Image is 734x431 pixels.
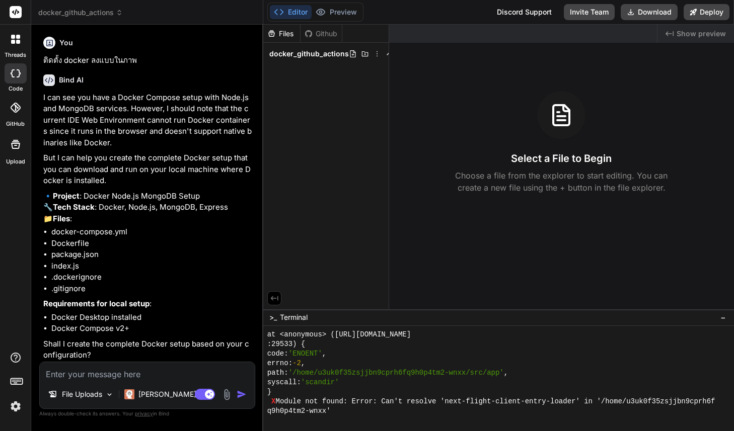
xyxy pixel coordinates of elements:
li: Docker Desktop installed [51,312,253,323]
strong: Files [53,214,70,223]
button: Download [621,4,678,20]
span: syscall: [267,378,301,387]
span: 'scandir' [301,378,339,387]
img: attachment [221,389,233,400]
p: Always double-check its answers. Your in Bind [39,409,255,418]
p: ติดตั้ง docker ลงแบบในภาพ [43,55,253,66]
li: index.js [51,261,253,272]
button: Invite Team [564,4,615,20]
label: Upload [6,157,25,166]
span: docker_github_actions [38,8,123,18]
h6: You [59,38,73,48]
span: X [271,397,275,406]
img: Claude 4 Sonnet [124,389,134,399]
div: Github [301,29,342,39]
button: Preview [312,5,361,19]
span: q9h0p4tm2-wnxx' [267,406,331,416]
span: >_ [269,312,277,322]
p: 🔹 : Docker Node.js MongoDB Setup 🔧 : Docker, Node.js, MongoDB, Express 📁 : [43,191,253,225]
li: .dockerignore [51,272,253,283]
span: − [720,312,726,322]
p: : [43,298,253,310]
strong: Tech Stack [53,202,95,212]
label: code [9,84,23,93]
button: − [718,309,728,325]
span: , [504,368,508,378]
li: package.json [51,249,253,261]
span: docker_github_actions [269,49,349,59]
span: Module not found: Error: Can't resolve 'next-flight-client-entry-loader' in '/home/u3uk0f35zsjjbn... [275,397,715,406]
p: Choose a file from the explorer to start editing. You can create a new file using the + button in... [449,169,674,194]
img: settings [7,398,24,415]
label: threads [5,51,26,59]
div: Files [263,29,300,39]
span: 'ENOENT' [288,349,322,359]
span: , [301,359,305,368]
span: Show preview [677,29,726,39]
strong: Requirements for local setup [43,299,150,308]
button: Editor [270,5,312,19]
p: [PERSON_NAME] 4 S.. [138,389,213,399]
span: '/home/u3uk0f35zsjjbn9cprh6fq9h0p4tm2-wnxx/src/app' [288,368,504,378]
img: Pick Models [105,390,114,399]
span: Terminal [280,312,308,322]
span: } [267,387,271,397]
li: Docker Compose v2+ [51,323,253,334]
p: But I can help you create the complete Docker setup that you can download and run on your local m... [43,152,253,187]
span: -2 [292,359,301,368]
li: Dockerfile [51,238,253,249]
span: at <anonymous> ([URL][DOMAIN_NAME] [267,330,411,339]
p: I can see you have a Docker Compose setup with Node.js and MongoDB services. However, I should no... [43,92,253,149]
label: GitHub [6,120,25,128]
span: privacy [135,410,153,416]
li: .gitignore [51,283,253,295]
div: Discord Support [491,4,558,20]
span: path: [267,368,288,378]
span: errno: [267,359,292,368]
span: , [322,349,326,359]
img: icon [237,389,247,399]
p: File Uploads [62,389,102,399]
strong: Project [53,191,80,201]
li: docker-compose.yml [51,226,253,238]
h6: Bind AI [59,75,84,85]
p: Shall I create the complete Docker setup based on your configuration? [43,338,253,361]
span: code: [267,349,288,359]
span: :29533) { [267,339,306,349]
h3: Select a File to Begin [511,151,612,165]
button: Deploy [684,4,729,20]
